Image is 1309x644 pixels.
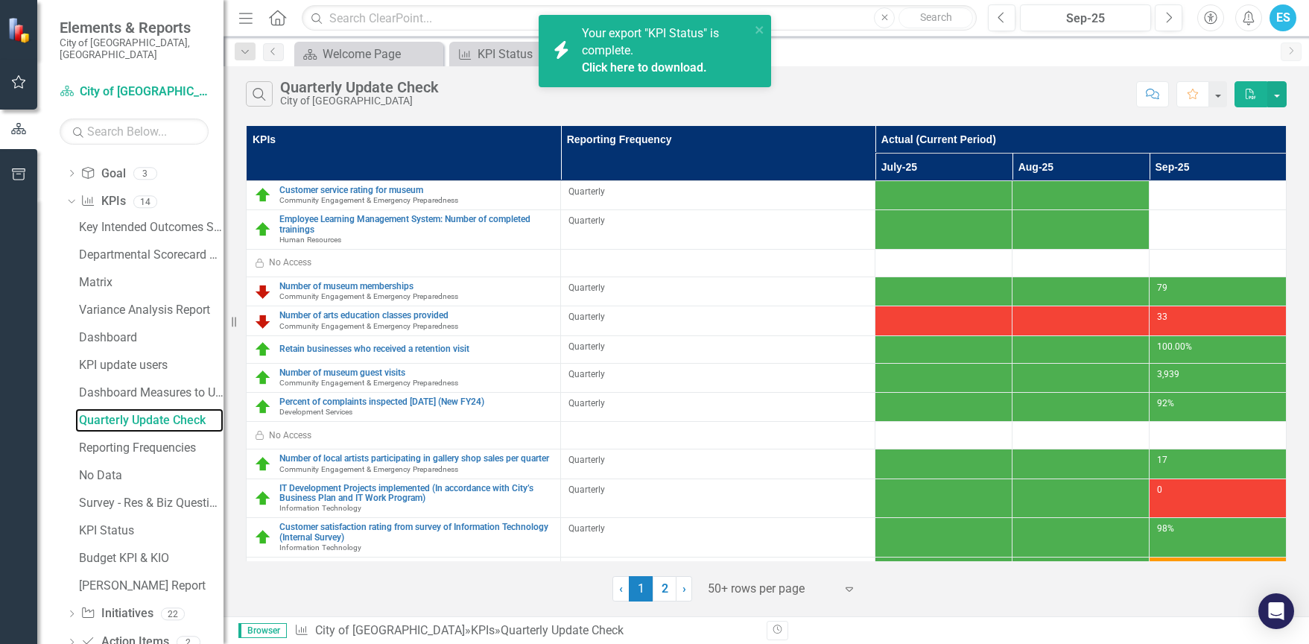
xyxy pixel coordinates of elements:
a: 2 [653,576,676,602]
span: 98% [1157,523,1174,534]
a: Dashboard [75,326,224,350]
a: IT Development Projects implemented (In accordance with City’s Business Plan and IT Work Program) [279,484,553,503]
div: Quarterly [568,186,867,198]
img: On Target [254,341,272,359]
div: » » [294,622,755,640]
div: 22 [161,607,185,620]
span: 1 [629,576,653,602]
div: Survey - Res & Biz Questions [79,496,224,510]
div: Open Intercom Messenger [1258,593,1294,629]
div: Quarterly [568,397,867,410]
span: ‹ [619,581,623,596]
div: Welcome Page [323,45,440,63]
div: Budget KPI & KIO [79,552,224,565]
div: Reporting Frequencies [79,441,224,455]
a: Survey - Res & Biz Questions [75,491,224,515]
a: Reporting Frequencies [75,436,224,460]
img: On Target [254,398,272,416]
button: Sep-25 [1020,4,1151,31]
div: Quarterly [568,454,867,467]
img: Below Plan [254,312,272,330]
a: City of [GEOGRAPHIC_DATA] [60,83,209,101]
div: No Access [269,429,311,442]
div: Key Intended Outcomes Scorecard Report [79,221,224,234]
span: Community Engagement & Emergency Preparedness [279,292,458,300]
span: Human Resources [279,236,341,244]
a: KPI Status [453,45,595,63]
input: Search ClearPoint... [302,5,977,31]
a: KPIs [80,193,125,210]
img: On Target [254,455,272,473]
a: Dashboard Measures to Update [75,381,224,405]
div: Variance Analysis Report [79,303,224,317]
span: Browser [238,623,287,638]
a: Number of arts education classes provided [279,311,553,321]
span: Community Engagement & Emergency Preparedness [279,322,458,330]
a: Percent of complaints inspected [DATE] (New FY24) [279,397,553,407]
div: No Access [269,256,311,269]
a: Customer satisfaction rating from survey of Information Technology (Internal Survey) [279,523,553,542]
span: › [682,581,686,596]
a: Variance Analysis Report [75,298,224,322]
a: Initiatives [80,605,153,622]
img: On Target [254,369,272,387]
a: Key Intended Outcomes Scorecard Report [75,215,224,239]
div: KPI Status [79,524,224,537]
a: Welcome Page [298,45,440,63]
span: Community Engagement & Emergency Preparedness [279,196,458,204]
a: KPIs [471,623,495,637]
img: ClearPoint Strategy [7,16,34,42]
a: KPI update users [75,353,224,377]
span: 79 [1157,282,1167,293]
div: Quarterly [568,215,867,227]
div: Quarterly [568,341,867,353]
a: Customer service rating for museum [279,186,553,195]
span: 100.00% [1157,341,1192,352]
a: Retain businesses who received a retention visit [279,344,553,354]
span: 33 [1157,312,1167,322]
img: On Target [254,490,272,508]
div: Dashboard Measures to Update [79,386,224,400]
div: Sep-25 [1025,10,1146,28]
div: Quarterly [568,311,867,323]
a: Number of museum memberships [279,282,553,291]
div: City of [GEOGRAPHIC_DATA] [280,95,439,107]
img: On Target [254,528,272,546]
div: KPI Status [478,45,595,63]
span: Information Technology [279,504,361,512]
span: 3,939 [1157,369,1179,379]
div: KPI update users [79,359,224,372]
div: 14 [133,195,157,208]
a: Goal [80,165,125,183]
div: Matrix [79,276,224,289]
button: Search [898,7,973,28]
div: [PERSON_NAME] Report [79,579,224,593]
a: Departmental Scorecard Report [75,243,224,267]
a: Number of museum guest visits [279,368,553,378]
div: Quarterly Update Check [79,414,224,427]
span: 0 [1157,484,1162,495]
small: City of [GEOGRAPHIC_DATA], [GEOGRAPHIC_DATA] [60,37,209,61]
a: Number of local artists participating in gallery shop sales per quarter [279,454,553,464]
button: ES [1270,4,1296,31]
span: Community Engagement & Emergency Preparedness [279,465,458,473]
span: Search [920,11,952,23]
div: Quarterly [568,523,867,535]
a: City of [GEOGRAPHIC_DATA] [315,623,465,637]
div: Dashboard [79,331,224,344]
span: Your export "KPI Status" is complete. [582,26,747,77]
a: [PERSON_NAME] Report [75,574,224,598]
img: Below Plan [254,282,272,300]
div: Quarterly Update Check [501,623,624,637]
div: Quarterly [568,484,867,496]
a: KPI Status [75,519,224,543]
a: Matrix [75,271,224,294]
div: Quarterly Update Check [280,79,439,95]
a: Employee Learning Management System: Number of completed trainings [279,215,553,234]
span: Elements & Reports [60,19,209,37]
a: Click here to download. [582,60,707,75]
span: Development Services [279,408,352,416]
a: Budget KPI & KIO [75,546,224,570]
span: Community Engagement & Emergency Preparedness [279,379,458,387]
